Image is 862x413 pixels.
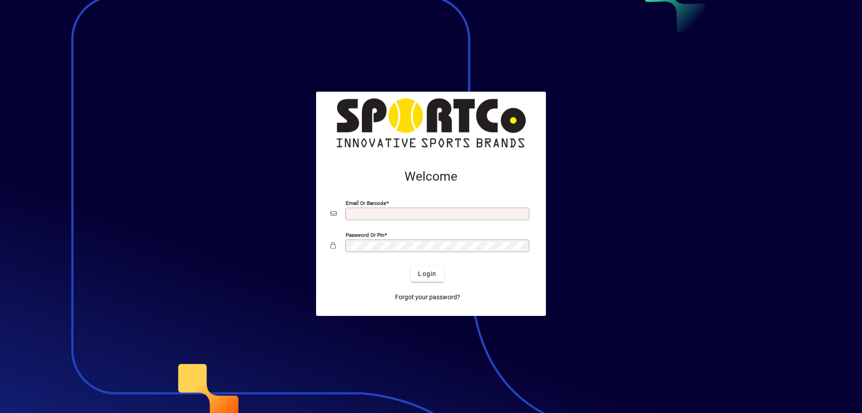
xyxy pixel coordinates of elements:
[391,289,464,305] a: Forgot your password?
[346,200,386,206] mat-label: Email or Barcode
[395,293,460,302] span: Forgot your password?
[330,169,532,184] h2: Welcome
[411,266,444,282] button: Login
[418,269,436,279] span: Login
[346,232,384,238] mat-label: Password or Pin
